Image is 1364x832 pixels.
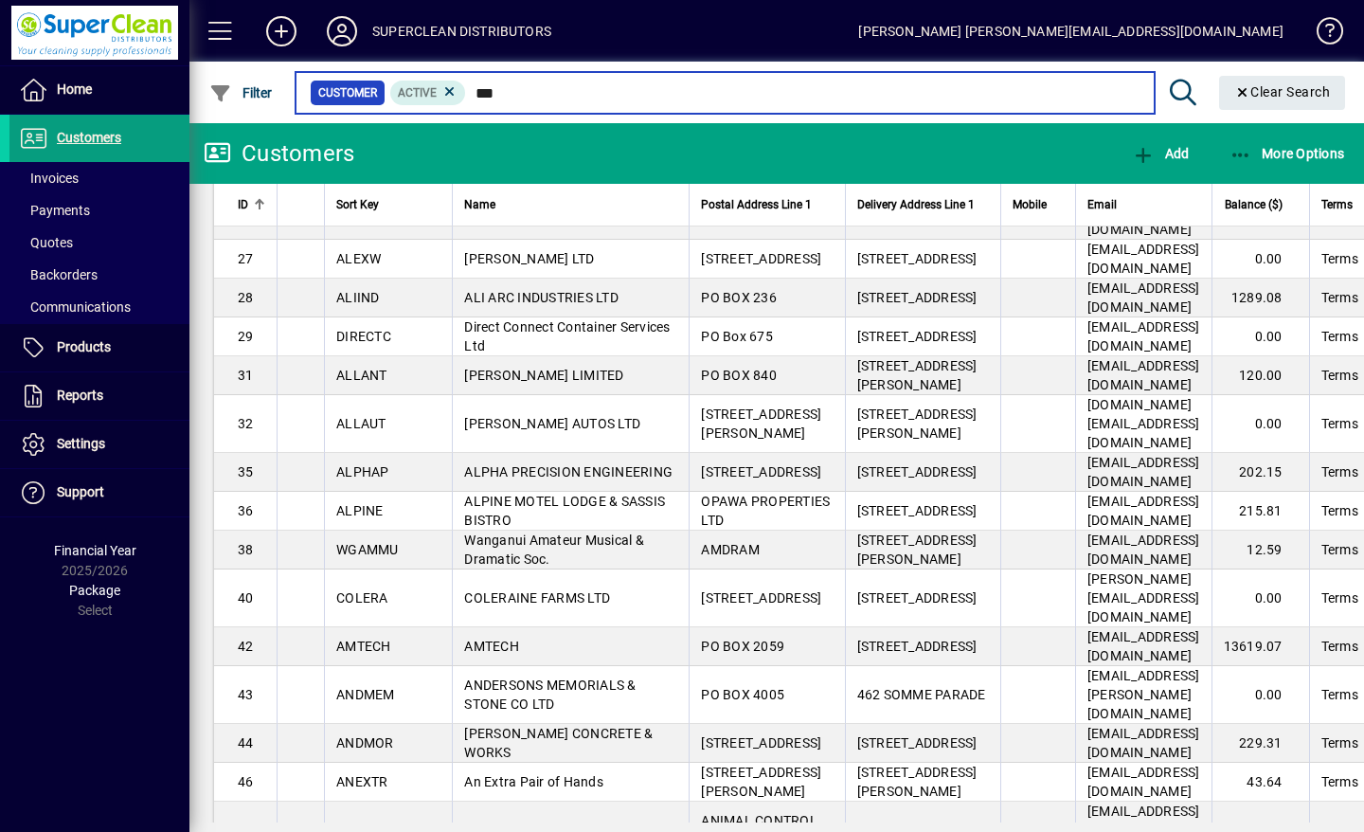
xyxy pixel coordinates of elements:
[238,368,254,383] span: 31
[1013,194,1064,215] div: Mobile
[19,171,79,186] span: Invoices
[9,194,189,226] a: Payments
[1087,494,1200,528] span: [EMAIL_ADDRESS][DOMAIN_NAME]
[336,542,399,557] span: WGAMMU
[1132,146,1189,161] span: Add
[336,464,389,479] span: ALPHAP
[1087,194,1200,215] div: Email
[857,358,978,392] span: [STREET_ADDRESS][PERSON_NAME]
[1087,765,1200,799] span: [EMAIL_ADDRESS][DOMAIN_NAME]
[701,464,821,479] span: [STREET_ADDRESS]
[1321,249,1358,268] span: Terms
[1211,763,1309,802] td: 43.64
[1211,395,1309,453] td: 0.00
[464,639,519,654] span: AMTECH
[9,421,189,468] a: Settings
[9,291,189,323] a: Communications
[701,639,784,654] span: PO BOX 2059
[1321,733,1358,752] span: Terms
[464,319,670,353] span: Direct Connect Container Services Ltd
[701,590,821,606] span: [STREET_ADDRESS]
[857,329,978,344] span: [STREET_ADDRESS]
[238,290,254,305] span: 28
[209,85,273,100] span: Filter
[398,86,437,99] span: Active
[701,290,777,305] span: PO BOX 236
[19,235,73,250] span: Quotes
[701,329,773,344] span: PO Box 675
[238,774,254,789] span: 46
[1321,414,1358,433] span: Terms
[464,464,673,479] span: ALPHA PRECISION ENGINEERING
[857,590,978,606] span: [STREET_ADDRESS]
[1211,627,1309,666] td: 13619.07
[701,542,760,557] span: AMDRAM
[1321,366,1358,385] span: Terms
[1225,136,1350,171] button: More Options
[1321,501,1358,520] span: Terms
[238,687,254,702] span: 43
[336,503,384,518] span: ALPINE
[1087,668,1200,721] span: [EMAIL_ADDRESS][PERSON_NAME][DOMAIN_NAME]
[1211,317,1309,356] td: 0.00
[1321,288,1358,307] span: Terms
[464,368,623,383] span: [PERSON_NAME] LIMITED
[1127,136,1193,171] button: Add
[857,503,978,518] span: [STREET_ADDRESS]
[858,16,1283,46] div: [PERSON_NAME] [PERSON_NAME][EMAIL_ADDRESS][DOMAIN_NAME]
[238,464,254,479] span: 35
[464,251,594,266] span: [PERSON_NAME] LTD
[57,81,92,97] span: Home
[238,329,254,344] span: 29
[1211,356,1309,395] td: 120.00
[238,503,254,518] span: 36
[1321,588,1358,607] span: Terms
[57,484,104,499] span: Support
[1087,280,1200,315] span: [EMAIL_ADDRESS][DOMAIN_NAME]
[464,290,619,305] span: ALI ARC INDUSTRIES LTD
[238,735,254,751] span: 44
[464,494,665,528] span: ALPINE MOTEL LODGE & SASSIS BISTRO
[1225,194,1283,215] span: Balance ($)
[57,436,105,451] span: Settings
[701,687,784,702] span: PO BOX 4005
[1321,685,1358,704] span: Terms
[336,590,388,606] span: COLERA
[464,533,644,567] span: Wanganui Amateur Musical & Dramatic Soc.
[336,774,388,789] span: ANEXTR
[1087,629,1200,663] span: [EMAIL_ADDRESS][DOMAIN_NAME]
[857,407,978,441] span: [STREET_ADDRESS][PERSON_NAME]
[205,76,278,110] button: Filter
[9,259,189,291] a: Backorders
[857,533,978,567] span: [STREET_ADDRESS][PERSON_NAME]
[204,138,354,169] div: Customers
[336,194,379,215] span: Sort Key
[857,290,978,305] span: [STREET_ADDRESS]
[464,590,610,606] span: COLERAINE FARMS LTD
[857,251,978,266] span: [STREET_ADDRESS]
[857,464,978,479] span: [STREET_ADDRESS]
[701,251,821,266] span: [STREET_ADDRESS]
[857,735,978,751] span: [STREET_ADDRESS]
[312,14,372,48] button: Profile
[19,299,131,315] span: Communications
[857,765,978,799] span: [STREET_ADDRESS][PERSON_NAME]
[336,251,381,266] span: ALEXW
[1321,327,1358,346] span: Terms
[390,81,466,105] mat-chip: Activation Status: Active
[857,194,975,215] span: Delivery Address Line 1
[251,14,312,48] button: Add
[1013,194,1047,215] span: Mobile
[9,226,189,259] a: Quotes
[1229,146,1345,161] span: More Options
[1211,724,1309,763] td: 229.31
[1302,4,1340,65] a: Knowledge Base
[336,735,394,751] span: ANDMOR
[1087,571,1200,624] span: [PERSON_NAME][EMAIL_ADDRESS][DOMAIN_NAME]
[238,194,248,215] span: ID
[701,494,830,528] span: OPAWA PROPERTIES LTD
[1211,453,1309,492] td: 202.15
[464,774,603,789] span: An Extra Pair of Hands
[1087,533,1200,567] span: [EMAIL_ADDRESS][DOMAIN_NAME]
[464,416,640,431] span: [PERSON_NAME] AUTOS LTD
